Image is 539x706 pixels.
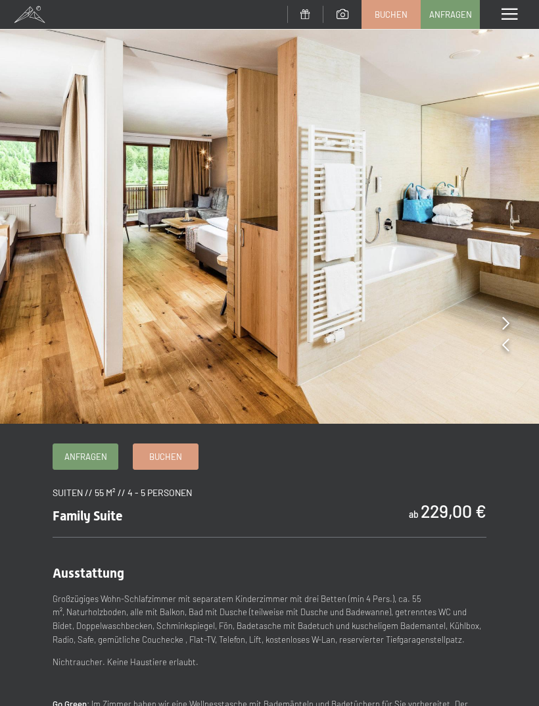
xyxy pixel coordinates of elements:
[421,500,486,521] b: 229,00 €
[53,655,486,669] p: Nichtraucher. Keine Haustiere erlaubt.
[375,9,408,20] span: Buchen
[53,444,118,469] a: Anfragen
[133,444,198,469] a: Buchen
[64,451,107,463] span: Anfragen
[409,509,419,520] span: ab
[53,592,486,647] p: Großzügiges Wohn-Schlafzimmer mit separatem Kinderzimmer mit drei Betten (min 4 Pers.), ca. 55 m²...
[53,565,124,581] span: Ausstattung
[53,508,123,524] span: Family Suite
[362,1,420,28] a: Buchen
[149,451,182,463] span: Buchen
[429,9,472,20] span: Anfragen
[421,1,479,28] a: Anfragen
[53,487,192,498] span: Suiten // 55 m² // 4 - 5 Personen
